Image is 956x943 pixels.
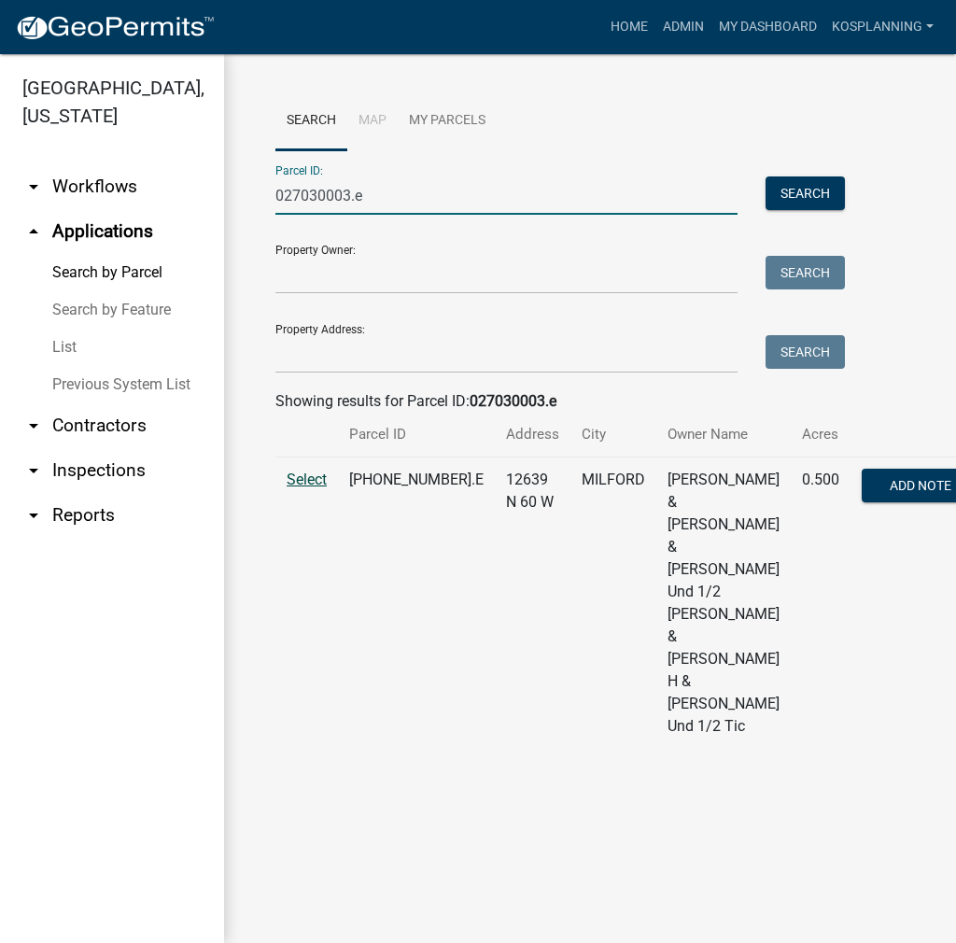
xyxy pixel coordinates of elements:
[890,478,951,493] span: Add Note
[338,413,495,457] th: Parcel ID
[398,91,497,151] a: My Parcels
[338,457,495,750] td: [PHONE_NUMBER].E
[791,457,851,750] td: 0.500
[287,471,327,488] a: Select
[470,392,556,410] strong: 027030003.e
[656,457,791,750] td: [PERSON_NAME] & [PERSON_NAME] & [PERSON_NAME] Und 1/2 [PERSON_NAME] & [PERSON_NAME] H & [PERSON_N...
[791,413,851,457] th: Acres
[766,335,845,369] button: Search
[655,9,711,45] a: Admin
[824,9,941,45] a: kosplanning
[603,9,655,45] a: Home
[22,176,45,198] i: arrow_drop_down
[275,390,905,413] div: Showing results for Parcel ID:
[275,91,347,151] a: Search
[495,457,570,750] td: 12639 N 60 W
[495,413,570,457] th: Address
[22,504,45,527] i: arrow_drop_down
[22,415,45,437] i: arrow_drop_down
[570,457,656,750] td: MILFORD
[22,459,45,482] i: arrow_drop_down
[656,413,791,457] th: Owner Name
[711,9,824,45] a: My Dashboard
[570,413,656,457] th: City
[766,176,845,210] button: Search
[766,256,845,289] button: Search
[22,220,45,243] i: arrow_drop_up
